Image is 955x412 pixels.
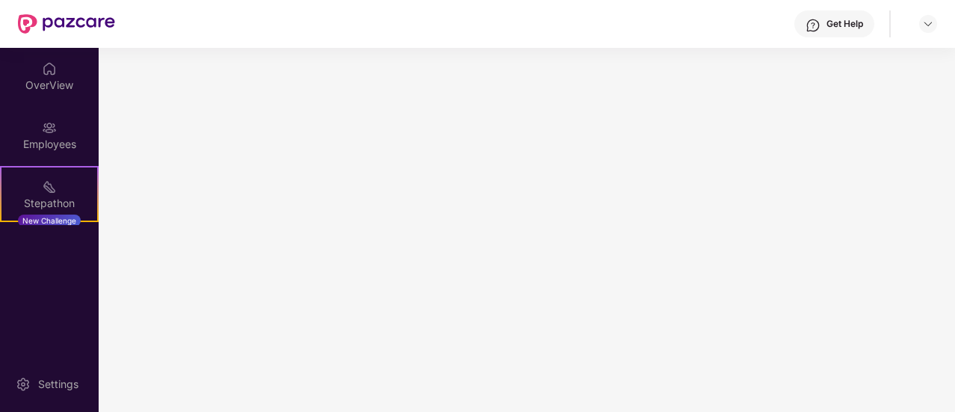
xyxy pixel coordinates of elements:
[42,179,57,194] img: svg+xml;base64,PHN2ZyB4bWxucz0iaHR0cDovL3d3dy53My5vcmcvMjAwMC9zdmciIHdpZHRoPSIyMSIgaGVpZ2h0PSIyMC...
[18,14,115,34] img: New Pazcare Logo
[18,215,81,227] div: New Challenge
[34,377,83,392] div: Settings
[826,18,863,30] div: Get Help
[1,196,97,211] div: Stepathon
[16,377,31,392] img: svg+xml;base64,PHN2ZyBpZD0iU2V0dGluZy0yMHgyMCIgeG1sbnM9Imh0dHA6Ly93d3cudzMub3JnLzIwMDAvc3ZnIiB3aW...
[42,61,57,76] img: svg+xml;base64,PHN2ZyBpZD0iSG9tZSIgeG1sbnM9Imh0dHA6Ly93d3cudzMub3JnLzIwMDAvc3ZnIiB3aWR0aD0iMjAiIG...
[922,18,934,30] img: svg+xml;base64,PHN2ZyBpZD0iRHJvcGRvd24tMzJ4MzIiIHhtbG5zPSJodHRwOi8vd3d3LnczLm9yZy8yMDAwL3N2ZyIgd2...
[42,120,57,135] img: svg+xml;base64,PHN2ZyBpZD0iRW1wbG95ZWVzIiB4bWxucz0iaHR0cDovL3d3dy53My5vcmcvMjAwMC9zdmciIHdpZHRoPS...
[806,18,820,33] img: svg+xml;base64,PHN2ZyBpZD0iSGVscC0zMngzMiIgeG1sbnM9Imh0dHA6Ly93d3cudzMub3JnLzIwMDAvc3ZnIiB3aWR0aD...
